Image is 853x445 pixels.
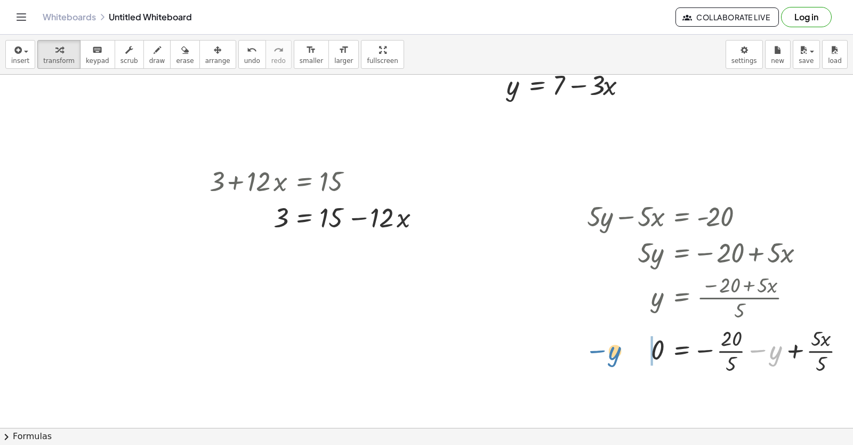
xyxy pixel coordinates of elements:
[43,57,75,65] span: transform
[271,57,286,65] span: redo
[334,57,353,65] span: larger
[300,57,323,65] span: smaller
[771,57,784,65] span: new
[361,40,404,69] button: fullscreen
[822,40,848,69] button: load
[43,12,96,22] a: Whiteboards
[685,12,770,22] span: Collaborate Live
[799,57,814,65] span: save
[675,7,779,27] button: Collaborate Live
[828,57,842,65] span: load
[339,44,349,57] i: format_size
[793,40,820,69] button: save
[765,40,791,69] button: new
[244,57,260,65] span: undo
[92,44,102,57] i: keyboard
[37,40,81,69] button: transform
[273,44,284,57] i: redo
[80,40,115,69] button: keyboardkeypad
[120,57,138,65] span: scrub
[205,57,230,65] span: arrange
[176,57,194,65] span: erase
[115,40,144,69] button: scrub
[149,57,165,65] span: draw
[13,9,30,26] button: Toggle navigation
[199,40,236,69] button: arrange
[170,40,199,69] button: erase
[143,40,171,69] button: draw
[11,57,29,65] span: insert
[328,40,359,69] button: format_sizelarger
[367,57,398,65] span: fullscreen
[265,40,292,69] button: redoredo
[306,44,316,57] i: format_size
[86,57,109,65] span: keypad
[247,44,257,57] i: undo
[731,57,757,65] span: settings
[294,40,329,69] button: format_sizesmaller
[5,40,35,69] button: insert
[726,40,763,69] button: settings
[238,40,266,69] button: undoundo
[781,7,832,27] button: Log in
